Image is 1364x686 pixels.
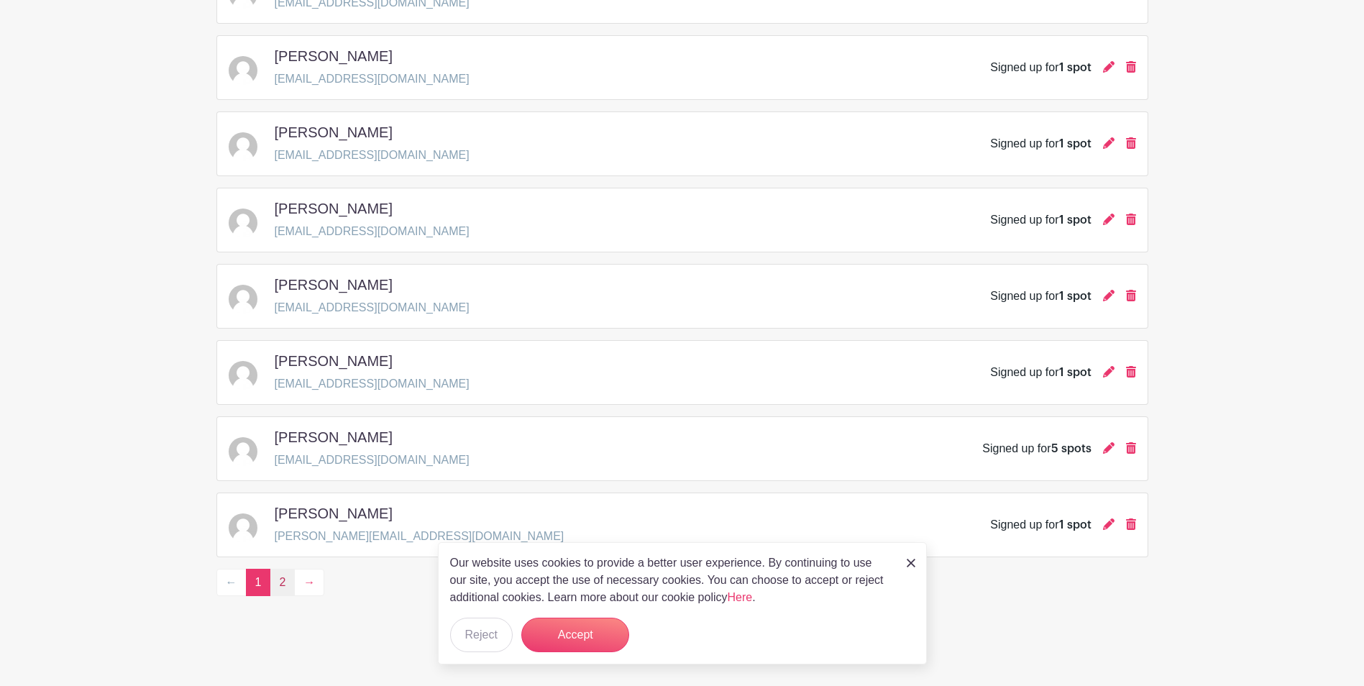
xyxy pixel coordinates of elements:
span: 1 spot [1059,519,1091,531]
h5: [PERSON_NAME] [275,47,393,65]
img: default-ce2991bfa6775e67f084385cd625a349d9dcbb7a52a09fb2fda1e96e2d18dcdb.png [229,437,257,466]
button: Accept [521,618,629,652]
div: Signed up for [990,364,1091,381]
h5: [PERSON_NAME] [275,505,393,522]
img: default-ce2991bfa6775e67f084385cd625a349d9dcbb7a52a09fb2fda1e96e2d18dcdb.png [229,513,257,542]
p: [EMAIL_ADDRESS][DOMAIN_NAME] [275,70,470,88]
p: Our website uses cookies to provide a better user experience. By continuing to use our site, you ... [450,554,892,606]
a: Here [728,591,753,603]
div: Signed up for [990,135,1091,152]
span: 1 spot [1059,291,1091,302]
a: → [294,569,324,596]
img: default-ce2991bfa6775e67f084385cd625a349d9dcbb7a52a09fb2fda1e96e2d18dcdb.png [229,132,257,161]
img: close_button-5f87c8562297e5c2d7936805f587ecaba9071eb48480494691a3f1689db116b3.svg [907,559,915,567]
span: 1 spot [1059,62,1091,73]
span: 1 spot [1059,138,1091,150]
img: default-ce2991bfa6775e67f084385cd625a349d9dcbb7a52a09fb2fda1e96e2d18dcdb.png [229,361,257,390]
h5: [PERSON_NAME] [275,124,393,141]
p: [EMAIL_ADDRESS][DOMAIN_NAME] [275,375,470,393]
span: 1 spot [1059,214,1091,226]
h5: [PERSON_NAME] [275,200,393,217]
p: [EMAIL_ADDRESS][DOMAIN_NAME] [275,223,470,240]
span: 5 spots [1051,443,1091,454]
button: Reject [450,618,513,652]
h5: [PERSON_NAME] [275,429,393,446]
div: Signed up for [990,288,1091,305]
img: default-ce2991bfa6775e67f084385cd625a349d9dcbb7a52a09fb2fda1e96e2d18dcdb.png [229,56,257,85]
img: default-ce2991bfa6775e67f084385cd625a349d9dcbb7a52a09fb2fda1e96e2d18dcdb.png [229,285,257,314]
p: [EMAIL_ADDRESS][DOMAIN_NAME] [275,147,470,164]
span: 1 [246,569,271,596]
p: [EMAIL_ADDRESS][DOMAIN_NAME] [275,452,470,469]
h5: [PERSON_NAME] [275,276,393,293]
h5: [PERSON_NAME] [275,352,393,370]
p: [EMAIL_ADDRESS][DOMAIN_NAME] [275,299,470,316]
a: 2 [270,569,295,596]
div: Signed up for [990,516,1091,534]
img: default-ce2991bfa6775e67f084385cd625a349d9dcbb7a52a09fb2fda1e96e2d18dcdb.png [229,209,257,237]
p: [PERSON_NAME][EMAIL_ADDRESS][DOMAIN_NAME] [275,528,564,545]
div: Signed up for [982,440,1091,457]
div: Signed up for [990,59,1091,76]
div: Signed up for [990,211,1091,229]
span: 1 spot [1059,367,1091,378]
